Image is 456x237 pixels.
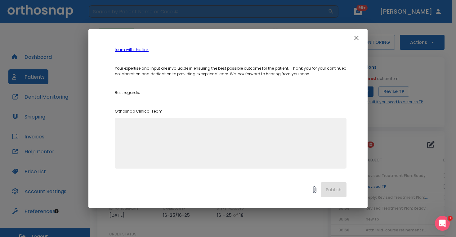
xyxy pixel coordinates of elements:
[448,216,453,221] span: 1
[435,216,450,231] iframe: Intercom live chat
[115,109,346,114] p: Orthosnap Clinical Team
[115,41,346,53] p: Should you have any questions or require further modifications, we kindly request that you .
[115,90,346,95] p: Best regards,
[115,41,347,52] a: schedule a clinical call with our team with this link
[115,66,346,77] p: Your expertise and input are invaluable in ensuring the best possible outcome for the patient. Th...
